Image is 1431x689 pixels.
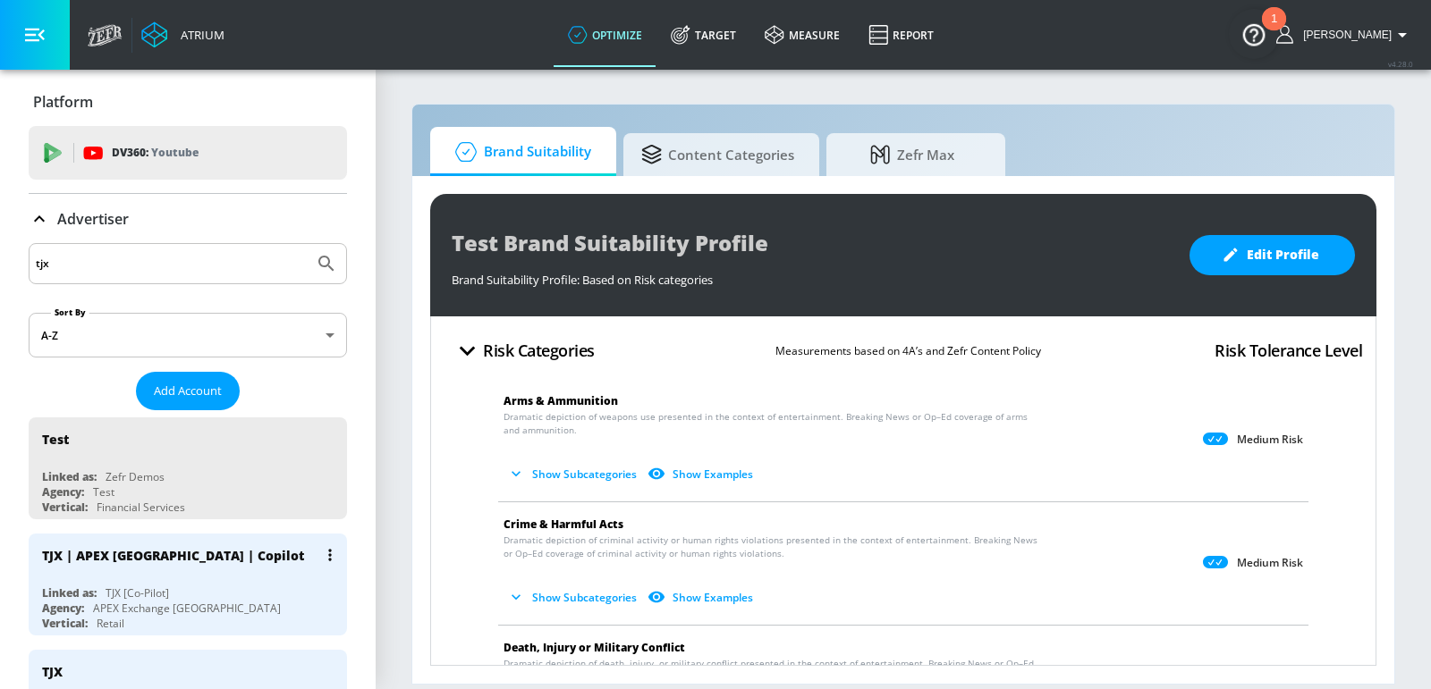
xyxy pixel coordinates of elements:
[1388,59,1413,69] span: v 4.28.0
[29,534,347,635] div: TJX | APEX [GEOGRAPHIC_DATA] | CopilotLinked as:TJX [Co-Pilot]Agency:APEX Exchange [GEOGRAPHIC_DA...
[36,252,307,275] input: Search by name
[504,583,644,612] button: Show Subcategories
[483,338,595,363] h4: Risk Categories
[97,616,124,631] div: Retail
[42,431,69,448] div: Test
[1237,556,1303,570] p: Medium Risk
[51,307,89,318] label: Sort By
[29,417,347,519] div: TestLinked as:Zefr DemosAgency:TestVertical:Financial Services
[641,133,794,176] span: Content Categories
[1296,29,1392,41] span: login as: eugenia.kim@zefr.com
[57,209,129,229] p: Advertiser
[656,3,750,67] a: Target
[504,640,685,655] span: Death, Injury or Military Conflict
[854,3,948,67] a: Report
[504,393,618,408] span: Arms & Ammunition
[452,263,1172,288] div: Brand Suitability Profile: Based on Risk categories
[504,410,1043,437] span: Dramatic depiction of weapons use presented in the context of entertainment. Breaking News or Op–...
[93,601,281,616] div: APEX Exchange [GEOGRAPHIC_DATA]
[33,92,93,112] p: Platform
[1276,24,1413,46] button: [PERSON_NAME]
[775,341,1041,360] p: Measurements based on 4A’s and Zefr Content Policy
[1271,19,1277,42] div: 1
[844,133,980,176] span: Zefr Max
[307,244,346,283] button: Submit Search
[504,517,623,532] span: Crime & Harmful Acts
[445,330,602,372] button: Risk Categories
[42,469,97,484] div: Linked as:
[29,126,347,180] div: DV360: Youtube
[97,500,185,515] div: Financial Services
[42,500,88,515] div: Vertical:
[750,3,854,67] a: measure
[112,143,199,163] p: DV360:
[154,381,222,401] span: Add Account
[93,484,114,500] div: Test
[29,77,347,127] div: Platform
[141,21,224,48] a: Atrium
[504,459,644,489] button: Show Subcategories
[151,143,199,162] p: Youtube
[42,484,84,500] div: Agency:
[106,469,165,484] div: Zefr Demos
[1190,235,1355,275] button: Edit Profile
[136,372,240,410] button: Add Account
[42,585,97,601] div: Linked as:
[504,534,1043,560] span: Dramatic depiction of criminal activity or human rights violations presented in the context of en...
[174,27,224,43] div: Atrium
[644,583,760,612] button: Show Examples
[42,663,63,680] div: TJX
[29,313,347,357] div: A-Z
[42,616,88,631] div: Vertical:
[42,601,84,616] div: Agency:
[554,3,656,67] a: optimize
[1215,338,1362,363] h4: Risk Tolerance Level
[448,130,591,173] span: Brand Suitability
[1225,244,1319,266] span: Edit Profile
[29,194,347,244] div: Advertiser
[42,547,304,564] div: TJX | APEX [GEOGRAPHIC_DATA] | Copilot
[504,657,1043,684] span: Dramatic depiction of death, injury, or military conflict presented in the context of entertainme...
[106,585,169,601] div: TJX [Co-Pilot]
[1237,433,1303,447] p: Medium Risk
[644,459,760,489] button: Show Examples
[1229,9,1279,59] button: Open Resource Center, 1 new notification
